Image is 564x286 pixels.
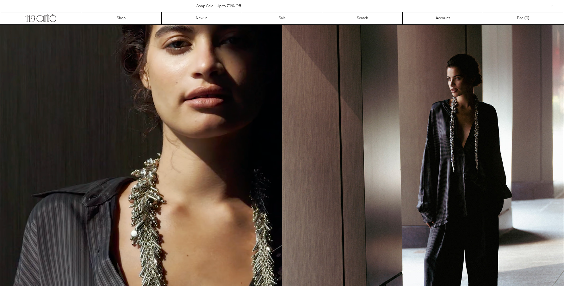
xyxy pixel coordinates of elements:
[242,12,322,24] a: Sale
[196,4,241,9] a: Shop Sale - Up to 70% Off
[483,12,563,24] a: Bag ()
[526,16,528,21] span: 0
[403,12,483,24] a: Account
[162,12,242,24] a: New In
[322,12,403,24] a: Search
[81,12,162,24] a: Shop
[526,16,529,21] span: )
